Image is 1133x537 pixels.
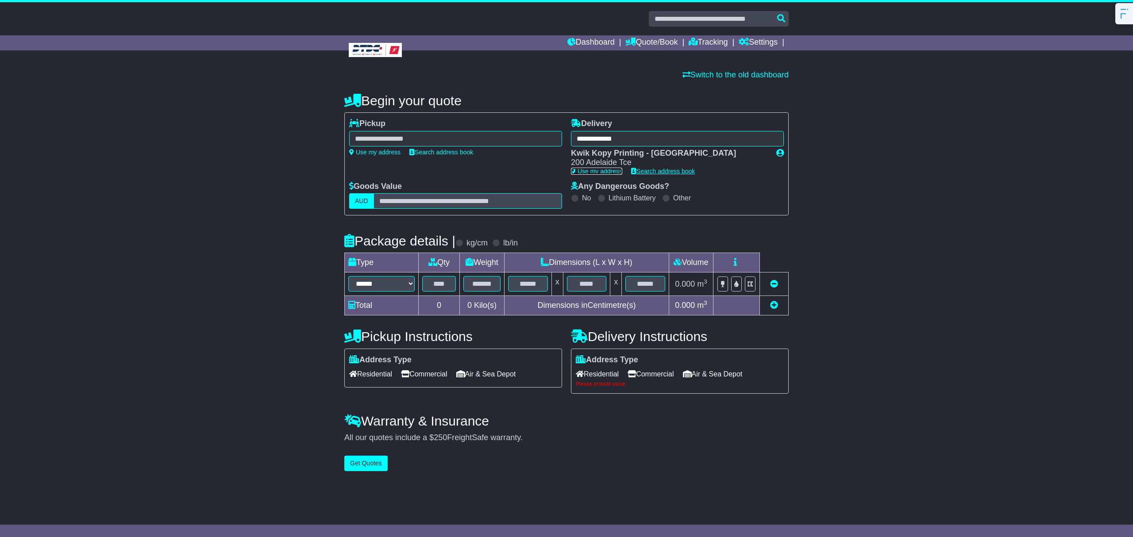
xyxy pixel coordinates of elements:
[551,272,563,296] td: x
[504,295,669,315] td: Dimensions in Centimetre(s)
[504,253,669,272] td: Dimensions (L x W x H)
[673,194,691,202] label: Other
[349,182,402,192] label: Goods Value
[349,355,412,365] label: Address Type
[401,367,447,381] span: Commercial
[460,295,505,315] td: Kilo(s)
[571,158,767,168] div: 200 Adelaide Tce
[344,433,789,443] div: All our quotes include a $ FreightSafe warranty.
[576,381,784,387] div: Please provide value
[466,238,488,248] label: kg/cm
[409,149,473,156] a: Search address book
[467,301,472,310] span: 0
[704,299,707,306] sup: 3
[770,280,778,288] a: Remove this item
[697,280,707,288] span: m
[571,149,767,158] div: Kwik Kopy Printing - [GEOGRAPHIC_DATA]
[675,280,695,288] span: 0.000
[434,433,447,442] span: 250
[697,301,707,310] span: m
[419,253,460,272] td: Qty
[576,367,619,381] span: Residential
[571,329,789,344] h4: Delivery Instructions
[610,272,622,296] td: x
[669,253,713,272] td: Volume
[349,193,374,209] label: AUD
[345,253,419,272] td: Type
[609,194,656,202] label: Lithium Battery
[571,182,669,192] label: Any Dangerous Goods?
[456,367,516,381] span: Air & Sea Depot
[625,35,678,50] a: Quote/Book
[628,367,674,381] span: Commercial
[503,238,518,248] label: lb/in
[576,355,638,365] label: Address Type
[683,367,743,381] span: Air & Sea Depot
[739,35,778,50] a: Settings
[770,301,778,310] a: Add new item
[345,295,419,315] td: Total
[349,119,385,129] label: Pickup
[571,168,622,175] a: Use my address
[344,234,455,248] h4: Package details |
[344,93,789,108] h4: Begin your quote
[349,149,401,156] a: Use my address
[344,456,388,471] button: Get Quotes
[344,329,562,344] h4: Pickup Instructions
[631,168,695,175] a: Search address book
[349,367,392,381] span: Residential
[567,35,615,50] a: Dashboard
[675,301,695,310] span: 0.000
[344,414,789,428] h4: Warranty & Insurance
[571,119,612,129] label: Delivery
[582,194,591,202] label: No
[704,278,707,285] sup: 3
[419,295,460,315] td: 0
[460,253,505,272] td: Weight
[682,70,789,79] a: Switch to the old dashboard
[689,35,728,50] a: Tracking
